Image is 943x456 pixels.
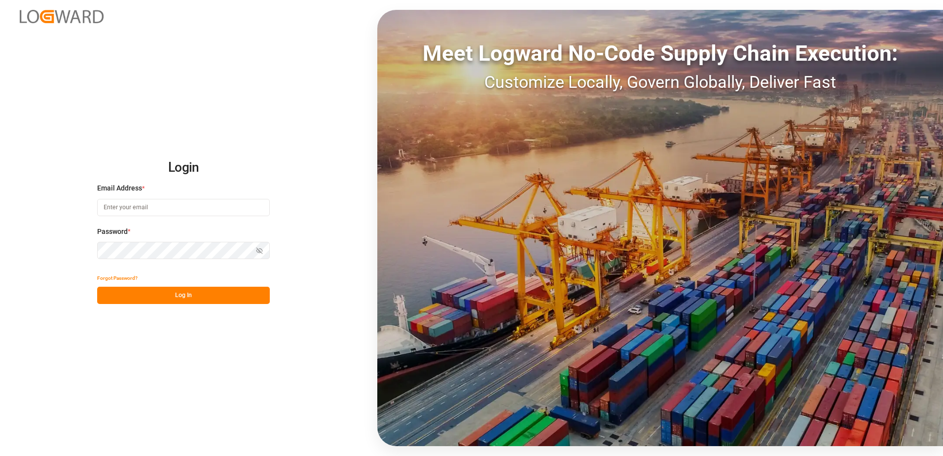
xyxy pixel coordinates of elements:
[377,70,943,95] div: Customize Locally, Govern Globally, Deliver Fast
[97,227,128,237] span: Password
[20,10,104,23] img: Logward_new_orange.png
[97,287,270,304] button: Log In
[97,152,270,184] h2: Login
[97,199,270,216] input: Enter your email
[377,37,943,70] div: Meet Logward No-Code Supply Chain Execution:
[97,183,142,193] span: Email Address
[97,269,138,287] button: Forgot Password?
